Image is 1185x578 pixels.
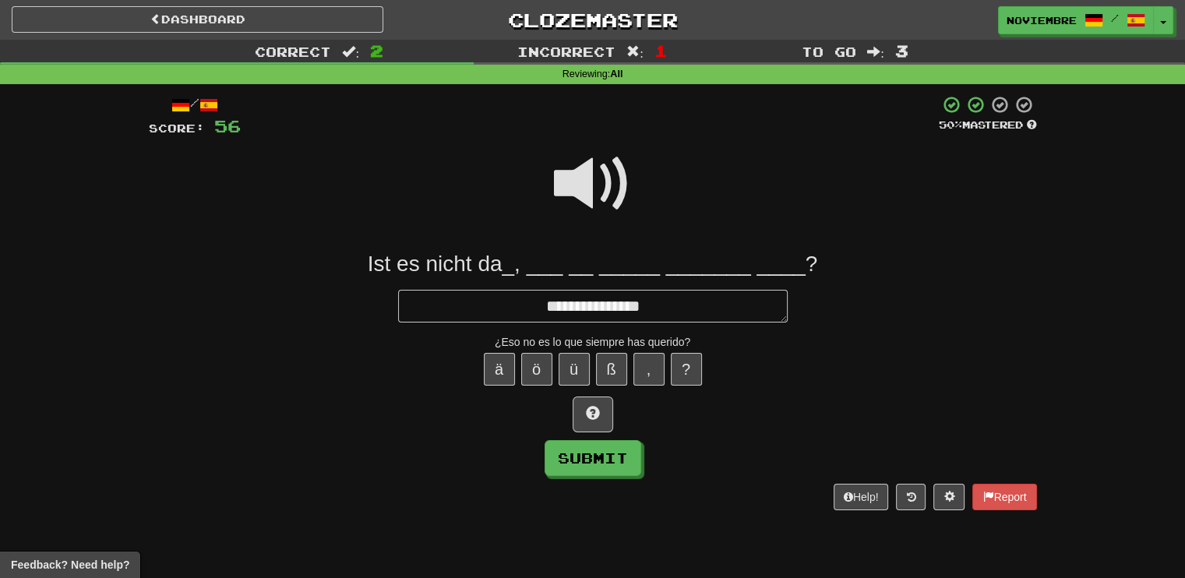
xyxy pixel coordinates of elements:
[998,6,1154,34] a: Noviembre /
[802,44,856,59] span: To go
[972,484,1036,510] button: Report
[342,45,359,58] span: :
[633,353,665,386] button: ,
[895,41,908,60] span: 3
[12,6,383,33] a: Dashboard
[521,353,552,386] button: ö
[867,45,884,58] span: :
[1111,12,1119,23] span: /
[834,484,889,510] button: Help!
[654,41,668,60] span: 1
[626,45,644,58] span: :
[559,353,590,386] button: ü
[896,484,926,510] button: Round history (alt+y)
[939,118,1037,132] div: Mastered
[149,122,205,135] span: Score:
[671,353,702,386] button: ?
[939,118,962,131] span: 50 %
[1007,13,1077,27] span: Noviembre
[484,353,515,386] button: ä
[610,69,622,79] strong: All
[370,41,383,60] span: 2
[149,95,241,115] div: /
[255,44,331,59] span: Correct
[149,334,1037,350] div: ¿Eso no es lo que siempre has querido?
[545,440,641,476] button: Submit
[149,250,1037,278] div: Ist es nicht da_, ___ __ _____ _______ ____?
[214,116,241,136] span: 56
[596,353,627,386] button: ß
[573,396,613,432] button: Hint!
[407,6,778,33] a: Clozemaster
[11,557,129,573] span: Open feedback widget
[517,44,615,59] span: Incorrect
